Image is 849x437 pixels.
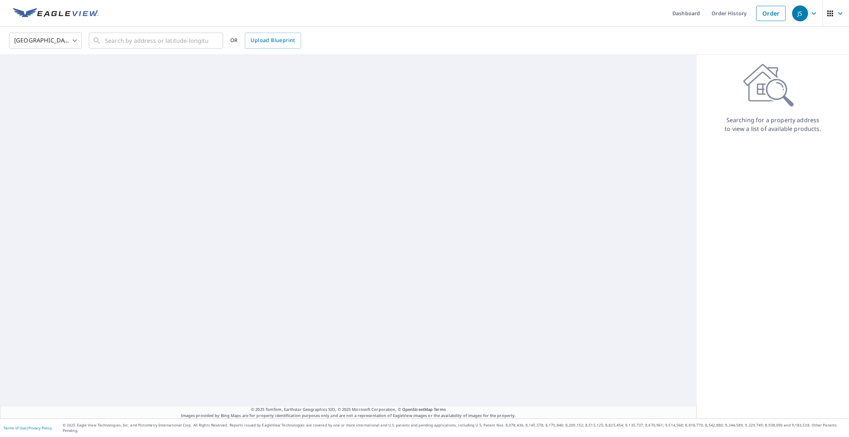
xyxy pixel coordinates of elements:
span: © 2025 TomTom, Earthstar Geographics SIO, © 2025 Microsoft Corporation, © [251,407,446,413]
span: Upload Blueprint [251,36,295,45]
a: Terms of Use [4,425,26,430]
img: EV Logo [13,8,99,19]
p: Searching for a property address to view a list of available products. [724,116,821,133]
div: JS [792,5,808,21]
a: Upload Blueprint [245,33,301,49]
a: Privacy Policy [28,425,52,430]
p: © 2025 Eagle View Technologies, Inc. and Pictometry International Corp. All Rights Reserved. Repo... [63,422,845,433]
p: | [4,426,52,430]
div: [GEOGRAPHIC_DATA] [9,30,82,51]
a: Terms [434,407,446,412]
a: OpenStreetMap [402,407,433,412]
input: Search by address or latitude-longitude [105,30,208,51]
a: Order [756,6,786,21]
div: OR [230,33,301,49]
